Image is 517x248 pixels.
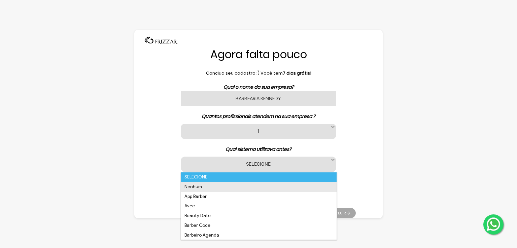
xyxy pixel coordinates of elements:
p: Veio por algum de nossos parceiros? [161,179,356,186]
h1: Agora falta pouco [161,47,356,61]
li: Nenhum [181,182,337,192]
p: Conclua seu cadastro :) Você tem [161,70,356,77]
li: Barber Code [181,221,337,231]
label: 1 [189,128,328,134]
input: Nome da sua empresa [181,91,336,106]
li: SELECIONE [181,172,337,182]
img: whatsapp.png [485,216,502,232]
p: Qual sistema utilizava antes? [161,146,356,153]
b: 7 dias grátis! [283,70,311,76]
li: Avec [181,201,337,211]
p: Quantos profissionais atendem na sua empresa ? [161,113,356,120]
label: SELECIONE [189,161,328,167]
li: App Barber [181,192,337,202]
ul: Pagination [322,205,356,218]
li: Beauty Date [181,211,337,221]
li: Barbeiro Agenda [181,231,337,240]
p: Qual o nome da sua empresa? [161,84,356,91]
